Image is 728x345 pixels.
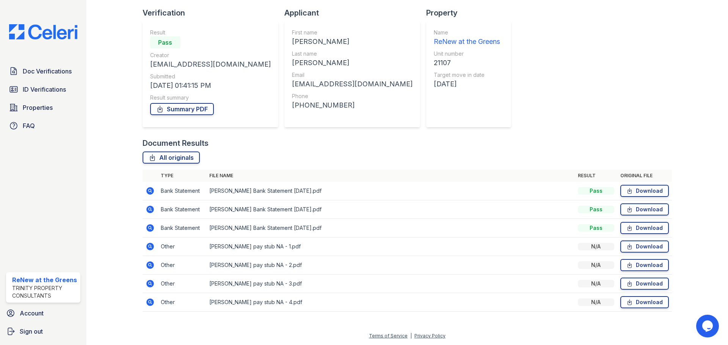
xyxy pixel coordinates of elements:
[23,67,72,76] span: Doc Verifications
[143,138,209,148] div: Document Results
[617,170,672,182] th: Original file
[620,278,669,290] a: Download
[292,71,413,79] div: Email
[575,170,617,182] th: Result
[158,293,206,312] td: Other
[206,182,575,200] td: [PERSON_NAME] Bank Statement [DATE].pdf
[410,333,412,339] div: |
[292,36,413,47] div: [PERSON_NAME]
[206,275,575,293] td: [PERSON_NAME] pay stub NA - 3.pdf
[6,118,80,133] a: FAQ
[284,8,426,18] div: Applicant
[578,206,614,213] div: Pass
[150,29,271,36] div: Result
[3,24,83,39] img: CE_Logo_Blue-a8612792a0a2168367f1c8372b55b34899dd931a85d93a1a3d3e32e68fde9ad4.png
[23,85,66,94] span: ID Verifications
[3,324,83,339] a: Sign out
[20,327,43,336] span: Sign out
[150,59,271,70] div: [EMAIL_ADDRESS][DOMAIN_NAME]
[12,275,77,284] div: ReNew at the Greens
[150,36,180,48] div: Pass
[143,151,200,164] a: All originals
[20,309,44,318] span: Account
[150,73,271,80] div: Submitted
[292,50,413,58] div: Last name
[578,243,614,250] div: N/A
[206,256,575,275] td: [PERSON_NAME] pay stub NA - 2.pdf
[12,284,77,300] div: Trinity Property Consultants
[620,240,669,253] a: Download
[292,79,413,89] div: [EMAIL_ADDRESS][DOMAIN_NAME]
[292,100,413,111] div: [PHONE_NUMBER]
[23,121,35,130] span: FAQ
[620,185,669,197] a: Download
[578,187,614,195] div: Pass
[158,275,206,293] td: Other
[369,333,408,339] a: Terms of Service
[434,36,500,47] div: ReNew at the Greens
[143,8,284,18] div: Verification
[696,315,720,337] iframe: chat widget
[6,100,80,115] a: Properties
[292,29,413,36] div: First name
[206,170,575,182] th: File name
[578,261,614,269] div: N/A
[206,293,575,312] td: [PERSON_NAME] pay stub NA - 4.pdf
[292,92,413,100] div: Phone
[6,82,80,97] a: ID Verifications
[620,259,669,271] a: Download
[158,182,206,200] td: Bank Statement
[414,333,446,339] a: Privacy Policy
[620,296,669,308] a: Download
[434,79,500,89] div: [DATE]
[578,280,614,287] div: N/A
[434,29,500,36] div: Name
[150,94,271,101] div: Result summary
[150,103,214,115] a: Summary PDF
[158,170,206,182] th: Type
[158,200,206,219] td: Bank Statement
[3,306,83,321] a: Account
[434,50,500,58] div: Unit number
[434,58,500,68] div: 21107
[620,222,669,234] a: Download
[578,224,614,232] div: Pass
[434,29,500,47] a: Name ReNew at the Greens
[150,80,271,91] div: [DATE] 01:41:15 PM
[578,298,614,306] div: N/A
[292,58,413,68] div: [PERSON_NAME]
[434,71,500,79] div: Target move in date
[6,64,80,79] a: Doc Verifications
[158,256,206,275] td: Other
[206,219,575,237] td: [PERSON_NAME] Bank Statement [DATE].pdf
[206,237,575,256] td: [PERSON_NAME] pay stub NA - 1.pdf
[620,203,669,215] a: Download
[206,200,575,219] td: [PERSON_NAME] Bank Statement [DATE].pdf
[158,237,206,256] td: Other
[23,103,53,112] span: Properties
[426,8,517,18] div: Property
[150,52,271,59] div: Creator
[158,219,206,237] td: Bank Statement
